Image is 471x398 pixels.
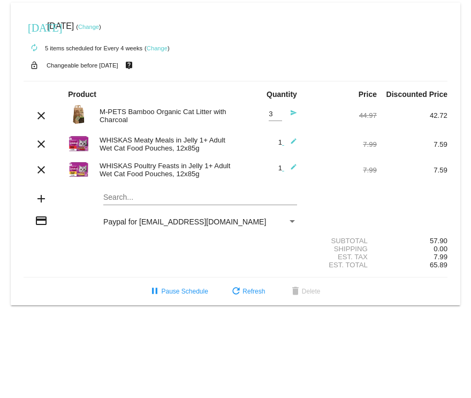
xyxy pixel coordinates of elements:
button: Refresh [221,282,274,301]
span: Paypal for [EMAIL_ADDRESS][DOMAIN_NAME] [103,217,266,226]
mat-icon: autorenew [28,42,41,55]
small: ( ) [145,45,170,51]
mat-icon: credit_card [35,214,48,227]
div: Est. Total [306,261,377,269]
a: Change [147,45,168,51]
span: 65.89 [430,261,447,269]
span: 7.99 [434,253,447,261]
mat-icon: add [35,192,48,205]
mat-icon: pause [148,286,161,298]
img: 80383.jpg [68,159,89,180]
strong: Discounted Price [386,90,447,99]
mat-icon: clear [35,163,48,176]
span: Delete [289,288,321,295]
span: 1 [278,138,297,146]
mat-icon: send [284,109,297,122]
mat-icon: lock_open [28,58,41,72]
div: Shipping [306,245,377,253]
div: Subtotal [306,237,377,245]
div: 7.99 [306,166,377,174]
div: M-PETS Bamboo Organic Cat Litter with Charcoal [94,108,236,124]
img: 80381.jpg [68,133,89,154]
mat-icon: edit [284,163,297,176]
div: 7.59 [377,140,447,148]
div: 7.59 [377,166,447,174]
mat-icon: [DATE] [28,20,41,33]
strong: Price [359,90,377,99]
mat-icon: delete [289,286,302,298]
mat-icon: edit [284,138,297,151]
span: 1 [278,164,297,172]
a: Change [78,24,99,30]
div: 44.97 [306,111,377,119]
small: Changeable before [DATE] [47,62,118,69]
span: 0.00 [434,245,447,253]
div: 7.99 [306,140,377,148]
div: 42.72 [377,111,447,119]
mat-icon: clear [35,138,48,151]
strong: Quantity [267,90,297,99]
img: 99282.jpg [68,104,89,125]
strong: Product [68,90,96,99]
div: WHISKAS Poultry Feasts in Jelly 1+ Adult Wet Cat Food Pouches, 12x85g [94,162,236,178]
mat-icon: clear [35,109,48,122]
small: 5 items scheduled for Every 4 weeks [24,45,142,51]
button: Pause Schedule [140,282,216,301]
div: 57.90 [377,237,447,245]
input: Search... [103,193,297,202]
span: Refresh [230,288,265,295]
mat-select: Payment Method [103,217,297,226]
mat-icon: live_help [123,58,135,72]
mat-icon: refresh [230,286,242,298]
input: Quantity [269,110,282,118]
small: ( ) [76,24,101,30]
div: WHISKAS Meaty Meals in Jelly 1+ Adult Wet Cat Food Pouches, 12x85g [94,136,236,152]
span: Pause Schedule [148,288,208,295]
button: Delete [280,282,329,301]
div: Est. Tax [306,253,377,261]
